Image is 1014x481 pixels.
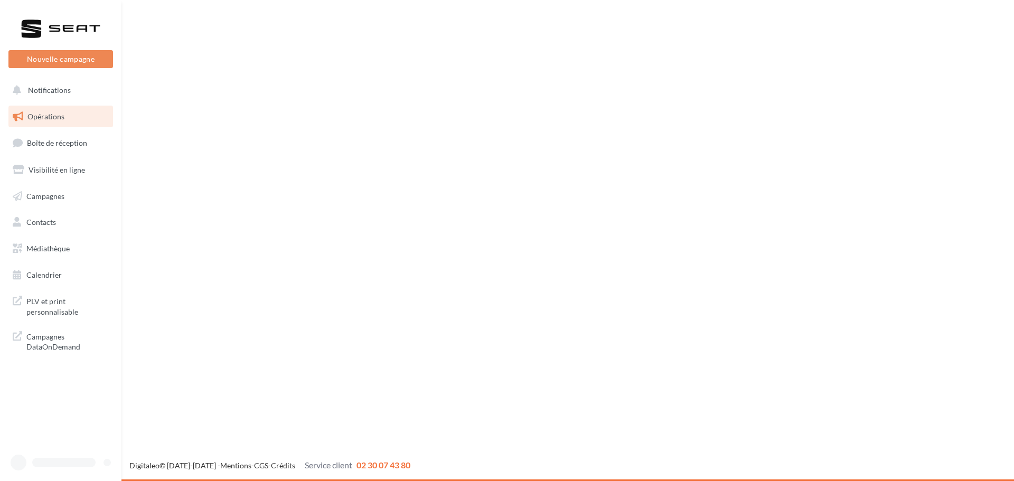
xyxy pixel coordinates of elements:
[6,106,115,128] a: Opérations
[28,86,71,95] span: Notifications
[129,461,159,470] a: Digitaleo
[6,185,115,208] a: Campagnes
[6,238,115,260] a: Médiathèque
[129,461,410,470] span: © [DATE]-[DATE] - - -
[26,294,109,317] span: PLV et print personnalisable
[254,461,268,470] a: CGS
[27,112,64,121] span: Opérations
[305,460,352,470] span: Service client
[6,264,115,286] a: Calendrier
[271,461,295,470] a: Crédits
[6,211,115,233] a: Contacts
[26,329,109,352] span: Campagnes DataOnDemand
[6,325,115,356] a: Campagnes DataOnDemand
[6,290,115,321] a: PLV et print personnalisable
[26,218,56,227] span: Contacts
[6,79,111,101] button: Notifications
[26,270,62,279] span: Calendrier
[6,131,115,154] a: Boîte de réception
[27,138,87,147] span: Boîte de réception
[220,461,251,470] a: Mentions
[356,460,410,470] span: 02 30 07 43 80
[6,159,115,181] a: Visibilité en ligne
[29,165,85,174] span: Visibilité en ligne
[26,191,64,200] span: Campagnes
[8,50,113,68] button: Nouvelle campagne
[26,244,70,253] span: Médiathèque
